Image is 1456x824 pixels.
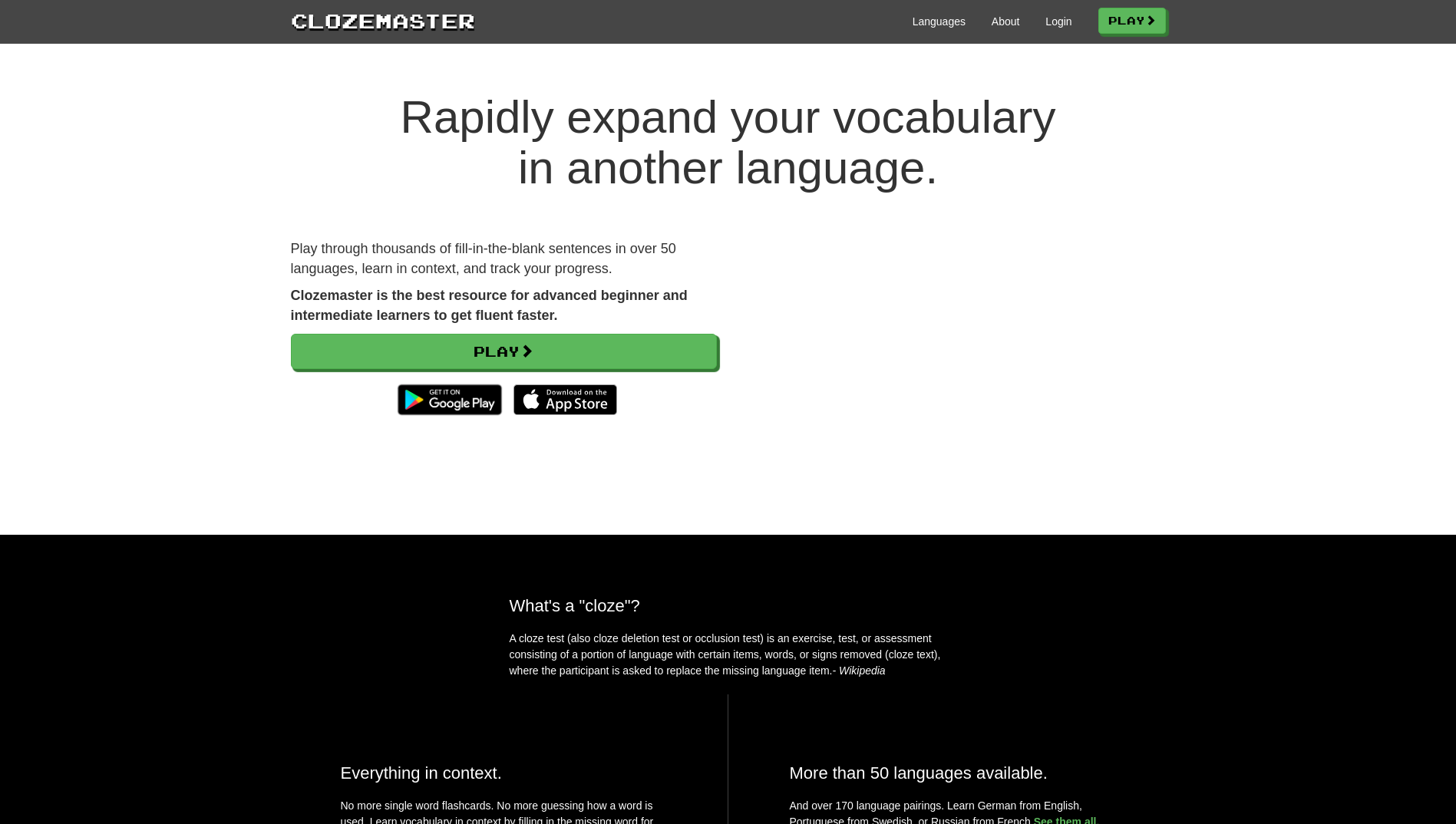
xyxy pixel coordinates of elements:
img: Get it on Google Play [390,377,509,423]
h2: Everything in context. [341,763,666,783]
img: Download_on_the_App_Store_Badge_US-UK_135x40-25178aeef6eb6b83b96f5f2d004eda3bffbb37122de64afbaef7... [513,384,617,415]
p: Play through thousands of fill-in-the-blank sentences in over 50 languages, learn in context, and... [291,239,717,279]
a: Login [1045,14,1071,29]
h2: What's a "cloze"? [510,596,947,615]
a: Play [291,334,717,369]
a: Clozemaster [291,6,475,35]
a: Languages [913,14,966,29]
h2: More than 50 languages available. [790,763,1116,783]
p: A cloze test (also cloze deletion test or occlusion test) is an exercise, test, or assessment con... [510,631,947,679]
a: About [992,14,1020,29]
em: - Wikipedia [833,664,886,677]
a: Play [1098,8,1166,34]
strong: Clozemaster is the best resource for advanced beginner and intermediate learners to get fluent fa... [291,288,688,323]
